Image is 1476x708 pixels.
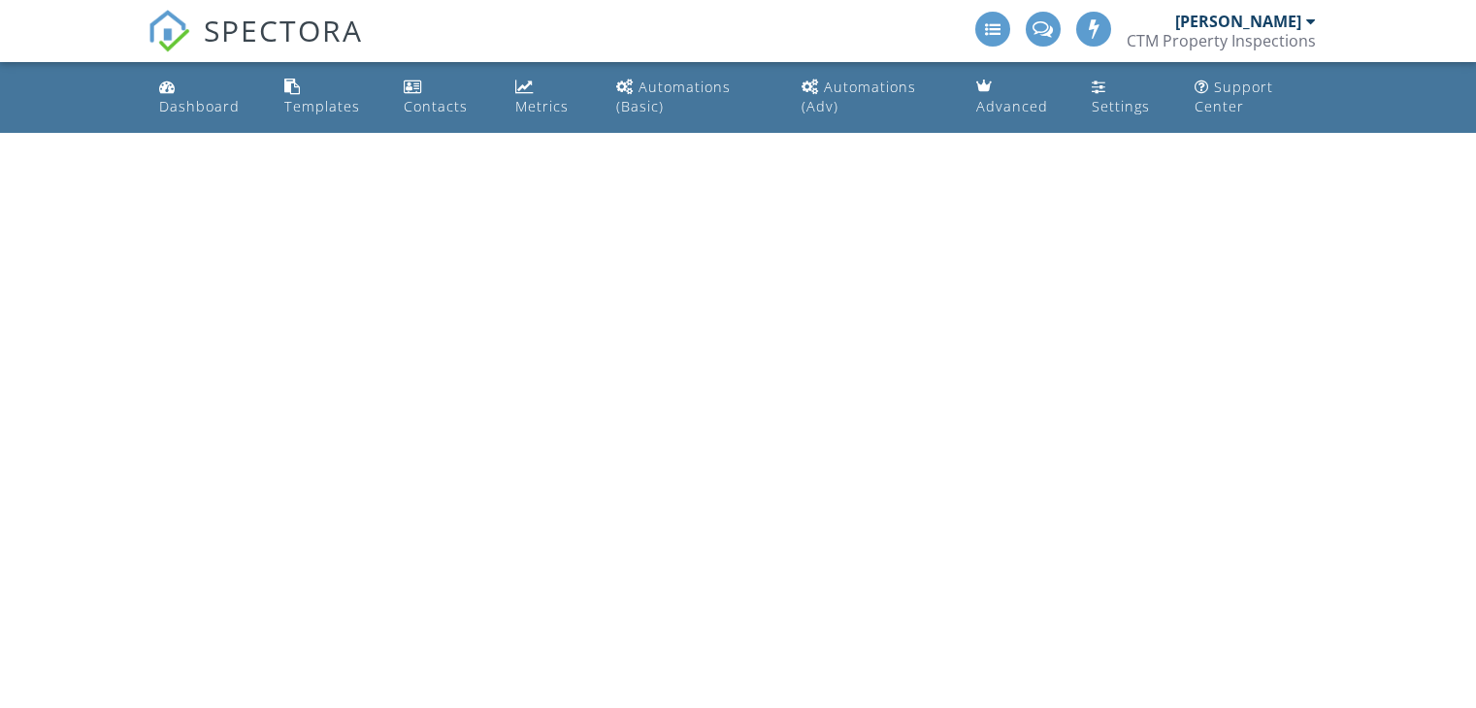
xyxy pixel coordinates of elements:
a: Support Center [1187,70,1325,125]
div: Contacts [404,97,468,115]
a: SPECTORA [148,26,363,67]
div: [PERSON_NAME] [1175,12,1301,31]
div: Templates [284,97,360,115]
div: Settings [1092,97,1150,115]
div: CTM Property Inspections [1127,31,1316,50]
a: Automations (Advanced) [794,70,953,125]
a: Settings [1084,70,1170,125]
div: Automations (Adv) [802,78,916,115]
a: Automations (Basic) [608,70,778,125]
div: Support Center [1195,78,1273,115]
div: Dashboard [159,97,240,115]
div: Automations (Basic) [616,78,731,115]
a: Contacts [396,70,492,125]
a: Metrics [508,70,593,125]
a: Dashboard [151,70,260,125]
a: Advanced [968,70,1068,125]
a: Templates [277,70,381,125]
img: The Best Home Inspection Software - Spectora [148,10,190,52]
span: SPECTORA [204,10,363,50]
div: Metrics [515,97,569,115]
div: Advanced [976,97,1048,115]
